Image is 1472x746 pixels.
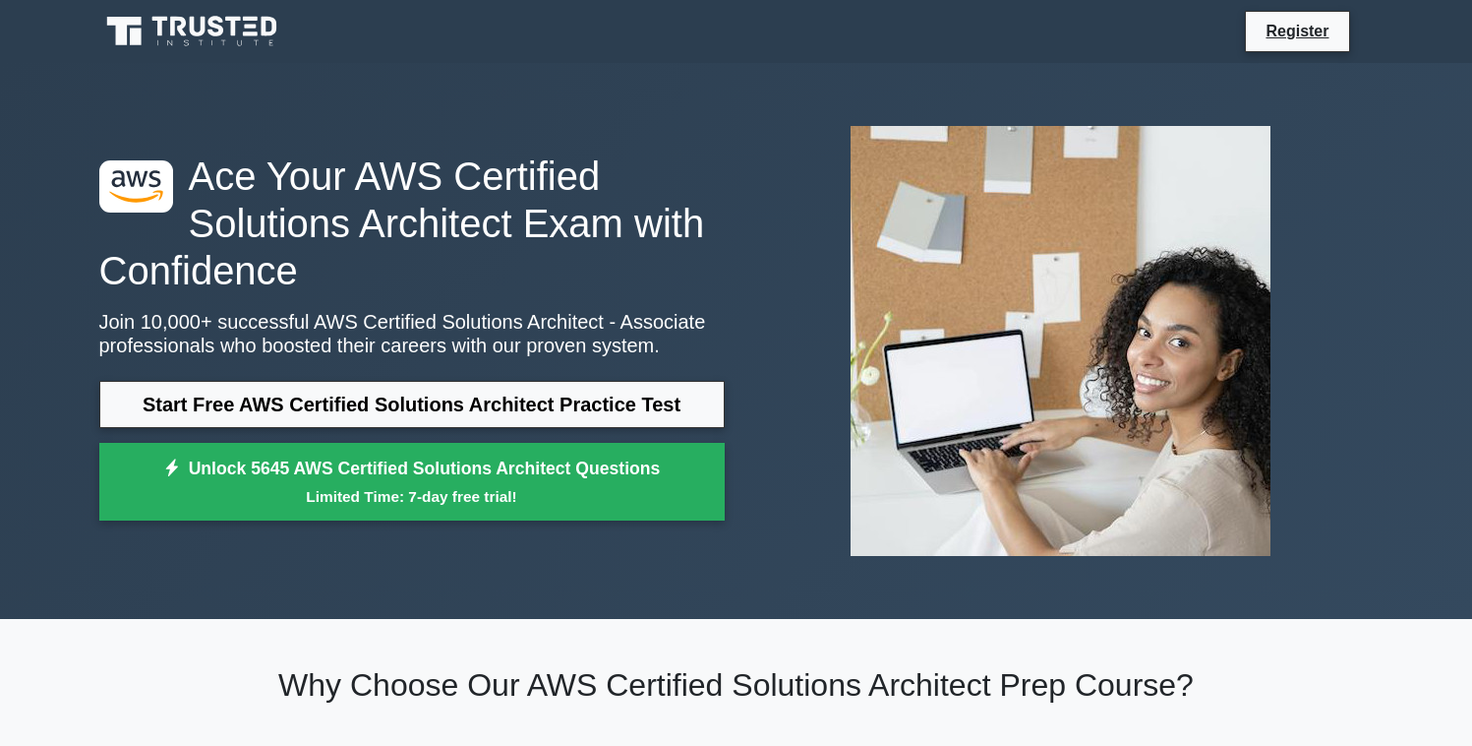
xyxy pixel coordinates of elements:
small: Limited Time: 7-day free trial! [124,485,700,508]
h2: Why Choose Our AWS Certified Solutions Architect Prep Course? [99,666,1374,704]
h1: Ace Your AWS Certified Solutions Architect Exam with Confidence [99,153,725,294]
a: Register [1254,19,1340,43]
a: Start Free AWS Certified Solutions Architect Practice Test [99,381,725,428]
a: Unlock 5645 AWS Certified Solutions Architect QuestionsLimited Time: 7-day free trial! [99,443,725,522]
p: Join 10,000+ successful AWS Certified Solutions Architect - Associate professionals who boosted t... [99,310,725,357]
